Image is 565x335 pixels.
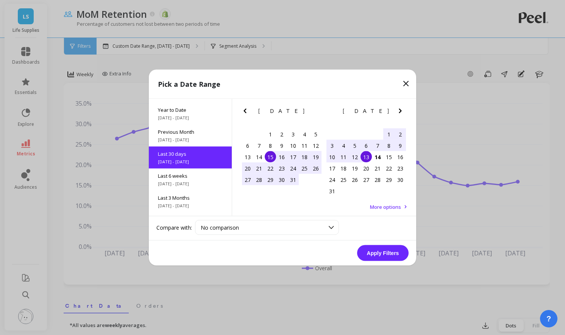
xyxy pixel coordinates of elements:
[361,174,372,185] div: Choose Wednesday, August 27th, 2025
[156,224,192,231] label: Compare with:
[370,204,401,210] span: More options
[326,128,406,197] div: month 2025-08
[395,163,406,174] div: Choose Saturday, August 23rd, 2025
[326,163,338,174] div: Choose Sunday, August 17th, 2025
[158,106,223,113] span: Year to Date
[372,140,383,151] div: Choose Thursday, August 7th, 2025
[253,174,265,185] div: Choose Monday, July 28th, 2025
[276,151,287,163] div: Choose Wednesday, July 16th, 2025
[326,140,338,151] div: Choose Sunday, August 3rd, 2025
[383,128,395,140] div: Choose Friday, August 1st, 2025
[287,128,299,140] div: Choose Thursday, July 3rd, 2025
[158,128,223,135] span: Previous Month
[357,245,409,261] button: Apply Filters
[276,163,287,174] div: Choose Wednesday, July 23rd, 2025
[361,140,372,151] div: Choose Wednesday, August 6th, 2025
[253,140,265,151] div: Choose Monday, July 7th, 2025
[276,174,287,185] div: Choose Wednesday, July 30th, 2025
[383,163,395,174] div: Choose Friday, August 22nd, 2025
[372,163,383,174] div: Choose Thursday, August 21st, 2025
[338,151,349,163] div: Choose Monday, August 11th, 2025
[242,140,253,151] div: Choose Sunday, July 6th, 2025
[338,174,349,185] div: Choose Monday, August 25th, 2025
[361,151,372,163] div: Choose Wednesday, August 13th, 2025
[158,159,223,165] span: [DATE] - [DATE]
[240,106,253,119] button: Previous Month
[349,151,361,163] div: Choose Tuesday, August 12th, 2025
[395,151,406,163] div: Choose Saturday, August 16th, 2025
[299,163,310,174] div: Choose Friday, July 25th, 2025
[383,140,395,151] div: Choose Friday, August 8th, 2025
[343,108,390,114] span: [DATE]
[242,174,253,185] div: Choose Sunday, July 27th, 2025
[326,174,338,185] div: Choose Sunday, August 24th, 2025
[158,194,223,201] span: Last 3 Months
[338,163,349,174] div: Choose Monday, August 18th, 2025
[265,151,276,163] div: Choose Tuesday, July 15th, 2025
[299,140,310,151] div: Choose Friday, July 11th, 2025
[326,185,338,197] div: Choose Sunday, August 31st, 2025
[383,151,395,163] div: Choose Friday, August 15th, 2025
[326,151,338,163] div: Choose Sunday, August 10th, 2025
[258,108,306,114] span: [DATE]
[158,137,223,143] span: [DATE] - [DATE]
[395,128,406,140] div: Choose Saturday, August 2nd, 2025
[540,310,557,327] button: ?
[338,140,349,151] div: Choose Monday, August 4th, 2025
[299,151,310,163] div: Choose Friday, July 18th, 2025
[310,140,322,151] div: Choose Saturday, July 12th, 2025
[158,181,223,187] span: [DATE] - [DATE]
[349,140,361,151] div: Choose Tuesday, August 5th, 2025
[325,106,337,119] button: Previous Month
[396,106,408,119] button: Next Month
[299,128,310,140] div: Choose Friday, July 4th, 2025
[372,151,383,163] div: Choose Thursday, August 14th, 2025
[276,140,287,151] div: Choose Wednesday, July 9th, 2025
[158,172,223,179] span: Last 6 weeks
[310,163,322,174] div: Choose Saturday, July 26th, 2025
[361,163,372,174] div: Choose Wednesday, August 20th, 2025
[395,140,406,151] div: Choose Saturday, August 9th, 2025
[372,174,383,185] div: Choose Thursday, August 28th, 2025
[310,128,322,140] div: Choose Saturday, July 5th, 2025
[395,174,406,185] div: Choose Saturday, August 30th, 2025
[383,174,395,185] div: Choose Friday, August 29th, 2025
[253,151,265,163] div: Choose Monday, July 14th, 2025
[242,163,253,174] div: Choose Sunday, July 20th, 2025
[349,174,361,185] div: Choose Tuesday, August 26th, 2025
[158,79,220,89] p: Pick a Date Range
[310,151,322,163] div: Choose Saturday, July 19th, 2025
[265,128,276,140] div: Choose Tuesday, July 1st, 2025
[287,163,299,174] div: Choose Thursday, July 24th, 2025
[287,151,299,163] div: Choose Thursday, July 17th, 2025
[311,106,323,119] button: Next Month
[158,150,223,157] span: Last 30 days
[546,313,551,324] span: ?
[265,163,276,174] div: Choose Tuesday, July 22nd, 2025
[349,163,361,174] div: Choose Tuesday, August 19th, 2025
[287,140,299,151] div: Choose Thursday, July 10th, 2025
[276,128,287,140] div: Choose Wednesday, July 2nd, 2025
[287,174,299,185] div: Choose Thursday, July 31st, 2025
[201,224,239,231] span: No comparison
[253,163,265,174] div: Choose Monday, July 21st, 2025
[158,203,223,209] span: [DATE] - [DATE]
[242,128,322,185] div: month 2025-07
[242,151,253,163] div: Choose Sunday, July 13th, 2025
[265,140,276,151] div: Choose Tuesday, July 8th, 2025
[158,115,223,121] span: [DATE] - [DATE]
[265,174,276,185] div: Choose Tuesday, July 29th, 2025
